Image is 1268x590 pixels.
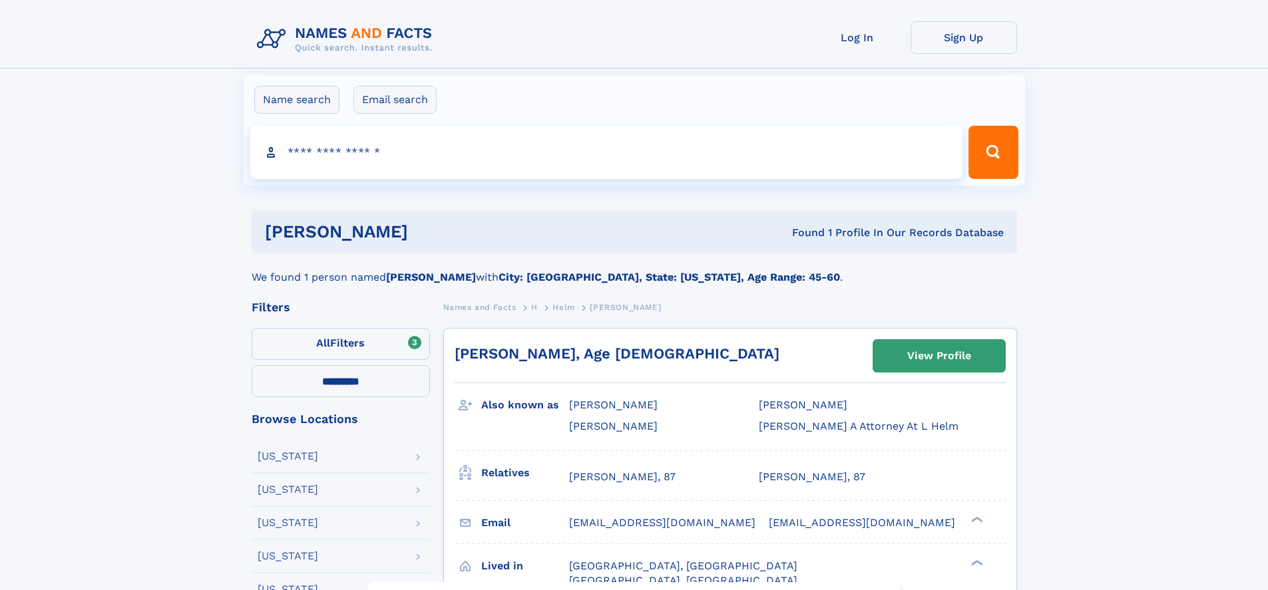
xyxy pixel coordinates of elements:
[531,299,538,315] a: H
[252,301,430,313] div: Filters
[258,451,318,462] div: [US_STATE]
[590,303,661,312] span: [PERSON_NAME]
[600,225,1004,240] div: Found 1 Profile In Our Records Database
[481,512,569,534] h3: Email
[386,271,476,283] b: [PERSON_NAME]
[254,86,339,114] label: Name search
[759,470,865,484] a: [PERSON_NAME], 87
[569,398,658,411] span: [PERSON_NAME]
[911,21,1017,54] a: Sign Up
[873,340,1005,372] a: View Profile
[499,271,840,283] b: City: [GEOGRAPHIC_DATA], State: [US_STATE], Age Range: 45-60
[804,21,911,54] a: Log In
[250,126,963,179] input: search input
[252,413,430,425] div: Browse Locations
[258,484,318,495] div: [US_STATE]
[569,559,797,572] span: [GEOGRAPHIC_DATA], [GEOGRAPHIC_DATA]
[353,86,437,114] label: Email search
[316,337,330,349] span: All
[455,345,779,362] a: [PERSON_NAME], Age [DEMOGRAPHIC_DATA]
[252,253,1017,285] div: We found 1 person named with .
[569,420,658,432] span: [PERSON_NAME]
[481,555,569,577] h3: Lived in
[481,462,569,484] h3: Relatives
[265,223,600,240] h1: [PERSON_NAME]
[481,394,569,416] h3: Also known as
[252,21,443,57] img: Logo Names and Facts
[252,328,430,360] label: Filters
[968,558,984,567] div: ❯
[968,126,1018,179] button: Search Button
[569,516,755,529] span: [EMAIL_ADDRESS][DOMAIN_NAME]
[552,299,574,315] a: Helm
[907,341,971,371] div: View Profile
[759,420,958,432] span: [PERSON_NAME] A Attorney At L Helm
[769,516,955,529] span: [EMAIL_ADDRESS][DOMAIN_NAME]
[443,299,517,315] a: Names and Facts
[569,574,797,587] span: [GEOGRAPHIC_DATA], [GEOGRAPHIC_DATA]
[759,398,847,411] span: [PERSON_NAME]
[258,517,318,528] div: [US_STATE]
[531,303,538,312] span: H
[968,515,984,523] div: ❯
[569,470,676,484] a: [PERSON_NAME], 87
[552,303,574,312] span: Helm
[258,551,318,561] div: [US_STATE]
